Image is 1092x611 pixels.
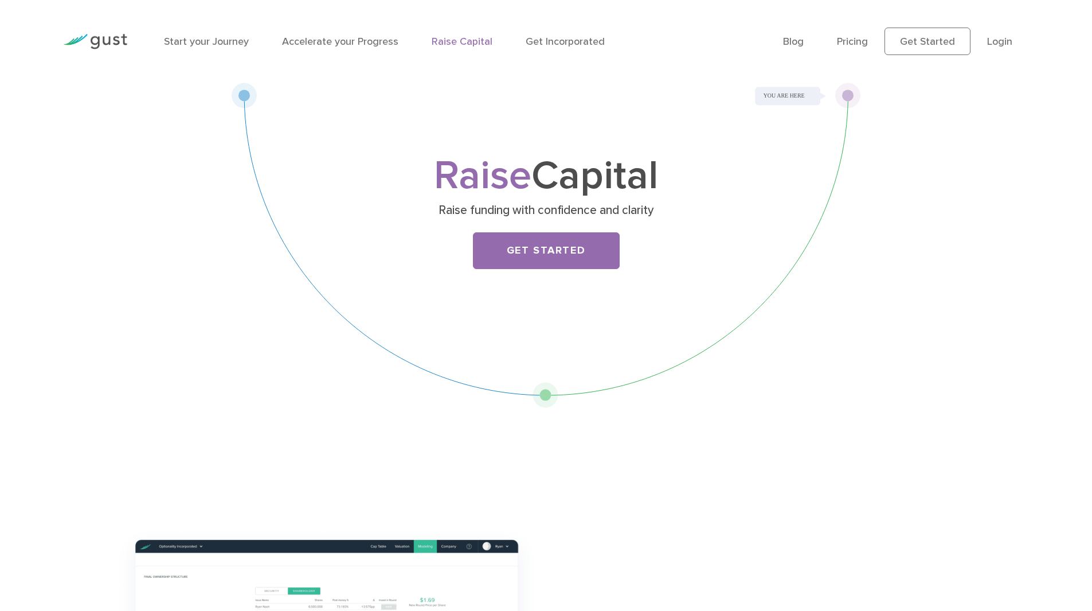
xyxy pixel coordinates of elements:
h1: Capital [320,158,773,194]
a: Accelerate your Progress [282,36,398,48]
p: Raise funding with confidence and clarity [324,203,768,219]
img: Gust Logo [63,34,127,49]
a: Raise Capital [432,36,492,48]
span: Raise [434,151,531,200]
a: Login [987,36,1012,48]
a: Pricing [837,36,868,48]
a: Start your Journey [164,36,249,48]
a: Get Started [473,232,620,269]
a: Get Started [884,28,970,55]
a: Blog [783,36,804,48]
a: Get Incorporated [526,36,605,48]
